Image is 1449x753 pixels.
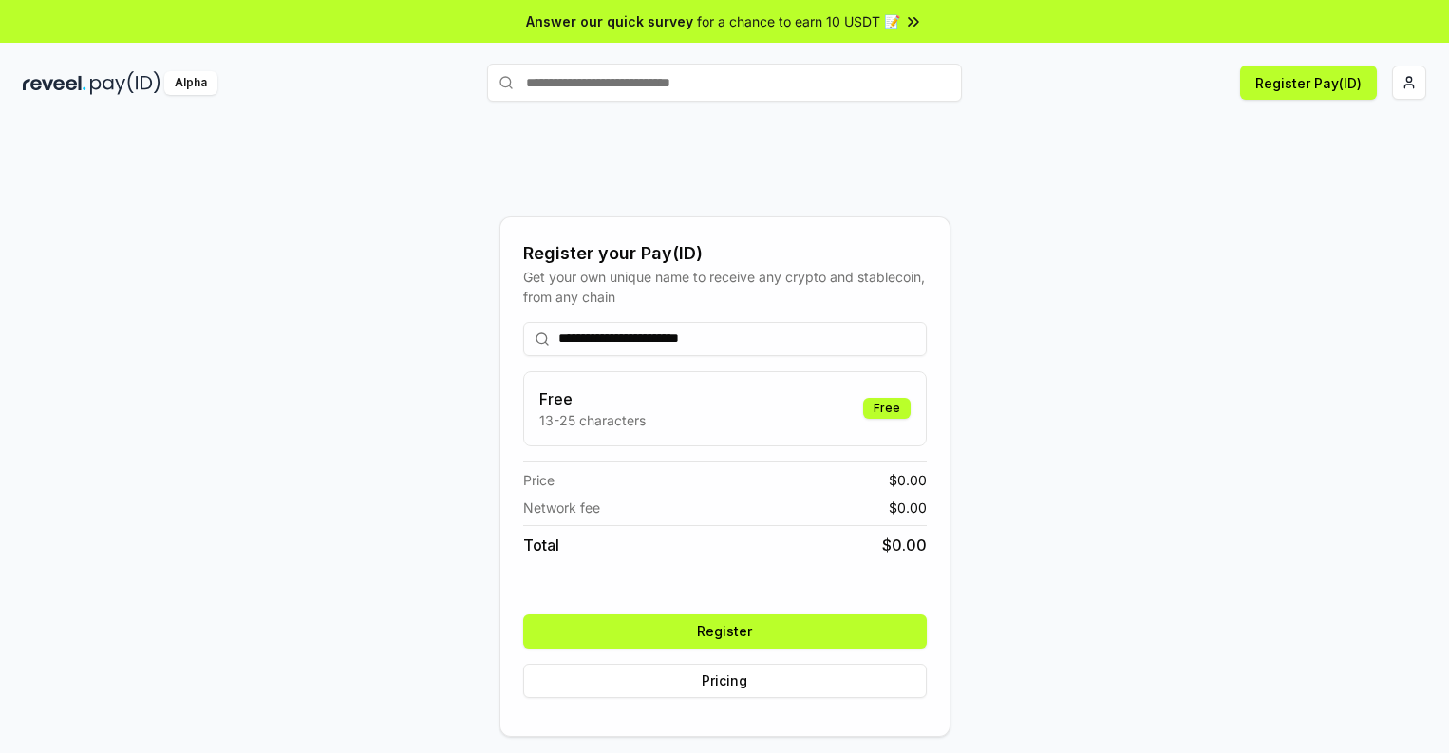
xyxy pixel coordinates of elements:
[523,267,927,307] div: Get your own unique name to receive any crypto and stablecoin, from any chain
[523,498,600,518] span: Network fee
[90,71,160,95] img: pay_id
[164,71,217,95] div: Alpha
[697,11,900,31] span: for a chance to earn 10 USDT 📝
[523,664,927,698] button: Pricing
[523,240,927,267] div: Register your Pay(ID)
[526,11,693,31] span: Answer our quick survey
[23,71,86,95] img: reveel_dark
[882,534,927,556] span: $ 0.00
[523,534,559,556] span: Total
[889,470,927,490] span: $ 0.00
[889,498,927,518] span: $ 0.00
[523,614,927,649] button: Register
[523,470,555,490] span: Price
[539,387,646,410] h3: Free
[1240,66,1377,100] button: Register Pay(ID)
[539,410,646,430] p: 13-25 characters
[863,398,911,419] div: Free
